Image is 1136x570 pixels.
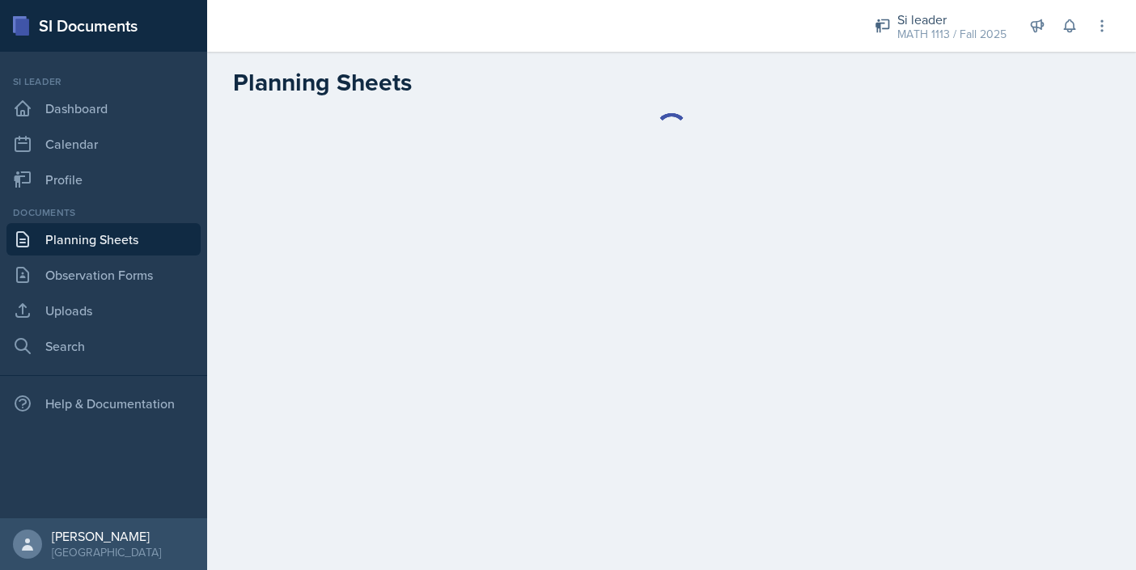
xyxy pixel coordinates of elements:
[6,163,201,196] a: Profile
[6,205,201,220] div: Documents
[6,92,201,125] a: Dashboard
[6,294,201,327] a: Uploads
[52,544,161,560] div: [GEOGRAPHIC_DATA]
[897,10,1007,29] div: Si leader
[6,387,201,420] div: Help & Documentation
[6,128,201,160] a: Calendar
[6,259,201,291] a: Observation Forms
[6,74,201,89] div: Si leader
[233,68,412,97] h2: Planning Sheets
[52,528,161,544] div: [PERSON_NAME]
[6,223,201,255] a: Planning Sheets
[6,330,201,362] a: Search
[897,26,1007,43] div: MATH 1113 / Fall 2025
